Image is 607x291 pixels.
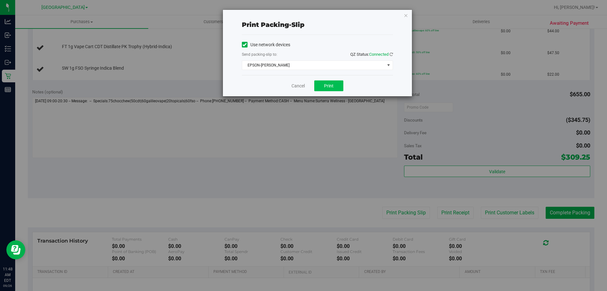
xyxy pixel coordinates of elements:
label: Send packing-slip to: [242,52,277,57]
iframe: Resource center [6,240,25,259]
span: select [384,61,392,70]
button: Print [314,80,343,91]
label: Use network devices [242,41,290,48]
span: EPSON-[PERSON_NAME] [242,61,385,70]
span: Print packing-slip [242,21,304,28]
a: Cancel [291,83,305,89]
span: Print [324,83,334,88]
span: Connected [369,52,389,57]
span: QZ Status: [350,52,393,57]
